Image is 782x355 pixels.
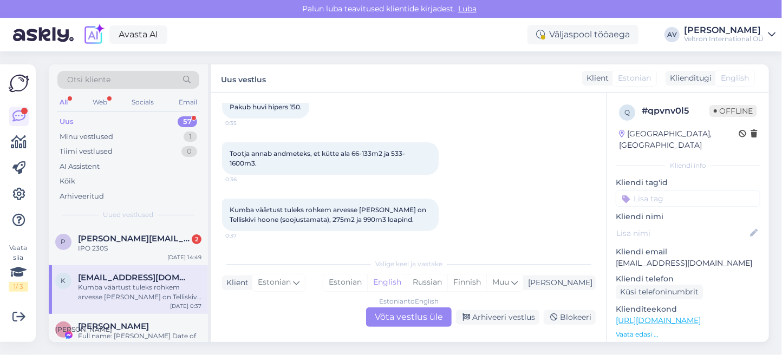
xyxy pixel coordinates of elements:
div: Full name: [PERSON_NAME] Date of birth: [DEMOGRAPHIC_DATA] Email: [PERSON_NAME][EMAIL_ADDRESS][DO... [78,331,201,351]
span: kirjaline@gmail.com [78,273,191,282]
div: 1 / 3 [9,282,28,292]
span: Pakub huvi hipers 150. [230,103,302,111]
span: Tootja annab andmeteks, et kütte ala 66-133m2 ja 533-1600m3. [230,149,405,167]
div: Email [177,95,199,109]
a: [URL][DOMAIN_NAME] [616,315,701,325]
div: AI Assistent [60,161,100,172]
div: IPO 230S [78,244,201,253]
div: Web [90,95,109,109]
div: Klienditugi [666,73,712,84]
div: Blokeeri [544,310,596,325]
span: Estonian [258,277,291,288]
div: Tiimi vestlused [60,146,113,157]
div: [DATE] 0:37 [170,302,201,310]
div: [DATE] 14:49 [167,253,201,261]
div: Klient [222,277,249,288]
p: Kliendi nimi [616,211,760,222]
a: Avasta AI [109,25,167,44]
div: Socials [129,95,156,109]
a: [PERSON_NAME]Veltron International OÜ [684,26,776,43]
span: 0:35 [225,119,266,127]
span: 0:37 [225,232,266,240]
span: [PERSON_NAME] [55,325,112,333]
p: Kliendi telefon [616,273,760,285]
span: Яна Гуртовая [78,321,149,331]
div: Minu vestlused [60,132,113,142]
span: Otsi kliente [67,74,110,86]
div: Kumba väärtust tuleks rohkem arvesse [PERSON_NAME] on Telliskivi hoone (soojustamata), 275m2 ja 9... [78,282,201,302]
span: Uued vestlused [103,210,154,220]
div: AV [664,27,680,42]
img: Askly Logo [9,73,29,94]
div: [GEOGRAPHIC_DATA], [GEOGRAPHIC_DATA] [619,128,739,151]
div: Klient [582,73,609,84]
div: English [367,274,407,291]
div: Uus [60,116,74,127]
div: Võta vestlus üle [366,307,452,327]
span: Luba [455,4,480,14]
p: Klienditeekond [616,304,760,315]
p: [EMAIL_ADDRESS][DOMAIN_NAME] [616,258,760,269]
div: Arhiveeritud [60,191,104,202]
label: Uus vestlus [221,71,266,86]
span: q [624,108,630,116]
span: k [61,277,66,285]
input: Lisa tag [616,190,760,207]
span: Kumba väärtust tuleks rohkem arvesse [PERSON_NAME] on Telliskivi hoone (soojustamata), 275m2 ja 9... [230,206,428,223]
p: Kliendi tag'id [616,177,760,188]
input: Lisa nimi [616,227,748,239]
div: Arhiveeri vestlus [456,310,539,325]
div: Veltron International OÜ [684,35,764,43]
p: Kliendi email [616,246,760,258]
div: [PERSON_NAME] [684,26,764,35]
span: 0:36 [225,175,266,183]
div: Estonian [323,274,367,291]
div: Kõik [60,176,75,187]
div: # qpvnv0l5 [642,104,709,117]
span: Estonian [618,73,651,84]
img: explore-ai [82,23,105,46]
div: Väljaspool tööaega [527,25,638,44]
span: Offline [709,105,757,117]
span: English [721,73,749,84]
div: Russian [407,274,447,291]
div: [PERSON_NAME] [524,277,592,288]
div: 2 [192,234,201,244]
div: 57 [178,116,197,127]
div: Estonian to English [379,297,439,306]
div: 0 [181,146,197,157]
div: Küsi telefoninumbrit [616,285,703,299]
span: p [61,238,66,246]
span: petrovski.igor@mail.ru [78,234,191,244]
div: 1 [184,132,197,142]
div: Vaata siia [9,243,28,292]
div: All [57,95,70,109]
div: Kliendi info [616,161,760,170]
span: Muu [492,277,509,287]
div: Finnish [447,274,486,291]
p: Vaata edasi ... [616,330,760,339]
div: Valige keel ja vastake [222,259,596,269]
